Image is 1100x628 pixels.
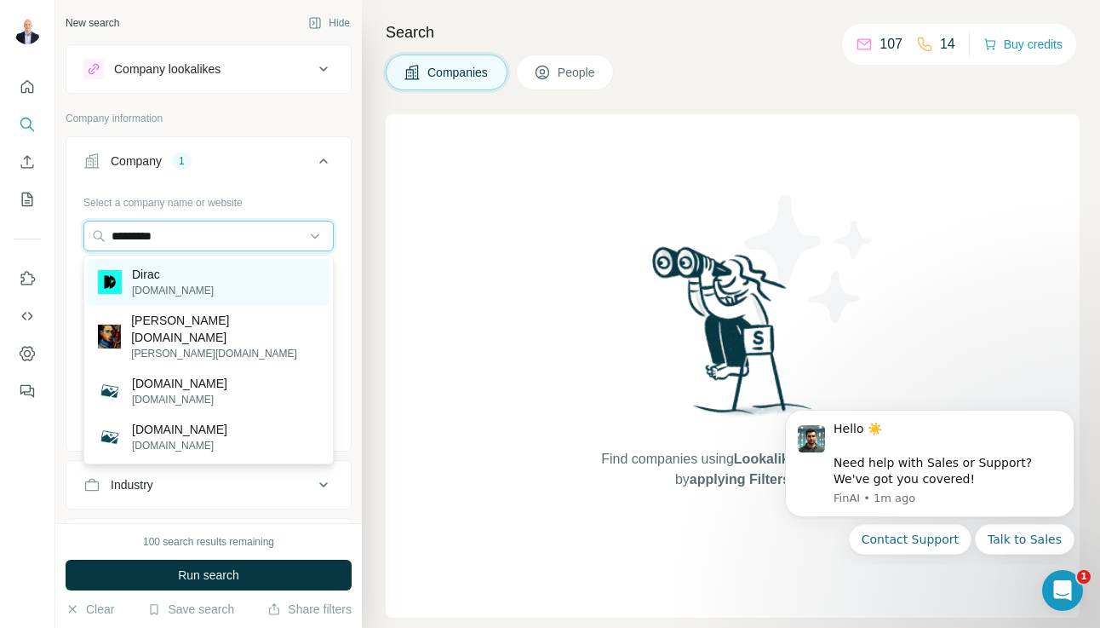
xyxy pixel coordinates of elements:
[14,263,41,294] button: Use Surfe on LinkedIn
[178,567,239,584] span: Run search
[66,601,114,618] button: Clear
[147,601,234,618] button: Save search
[66,464,351,505] button: Industry
[14,301,41,331] button: Use Surfe API
[98,325,121,348] img: leal-audirac.com
[66,522,351,563] button: HQ location
[14,72,41,102] button: Quick start
[132,438,227,453] p: [DOMAIN_NAME]
[83,188,334,210] div: Select a company name or website
[14,376,41,406] button: Feedback
[98,425,122,449] img: fernandez-citroen-sadirac.com
[14,17,41,44] img: Avatar
[132,421,227,438] p: [DOMAIN_NAME]
[267,601,352,618] button: Share filters
[427,64,490,81] span: Companies
[734,452,852,466] span: Lookalikes search
[66,15,119,31] div: New search
[132,283,214,298] p: [DOMAIN_NAME]
[645,242,822,432] img: Surfe Illustration - Woman searching with binoculars
[98,379,122,403] img: lydirac.com
[983,32,1063,56] button: Buy credits
[879,34,902,55] p: 107
[114,60,221,78] div: Company lookalikes
[386,20,1080,44] h4: Search
[172,153,192,169] div: 1
[940,34,955,55] p: 14
[1077,570,1091,584] span: 1
[132,375,227,392] p: [DOMAIN_NAME]
[132,392,227,407] p: [DOMAIN_NAME]
[66,111,352,126] p: Company information
[111,153,162,170] div: Company
[14,338,41,369] button: Dashboard
[14,184,41,215] button: My lists
[132,266,214,283] p: Dirac
[66,49,351,89] button: Company lookalikes
[296,10,362,36] button: Hide
[596,449,868,490] span: Find companies using or by
[14,147,41,177] button: Enrich CSV
[66,141,351,188] button: Company1
[131,346,319,361] p: [PERSON_NAME][DOMAIN_NAME]
[1042,570,1083,611] iframe: Intercom live chat
[66,560,352,591] button: Run search
[14,109,41,140] button: Search
[733,182,886,336] img: Surfe Illustration - Stars
[143,534,274,550] div: 100 search results remaining
[131,312,319,346] p: [PERSON_NAME][DOMAIN_NAME]
[558,64,597,81] span: People
[111,476,153,493] div: Industry
[98,270,122,294] img: Dirac
[759,395,1100,565] iframe: Intercom notifications message
[690,472,790,487] span: applying Filters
